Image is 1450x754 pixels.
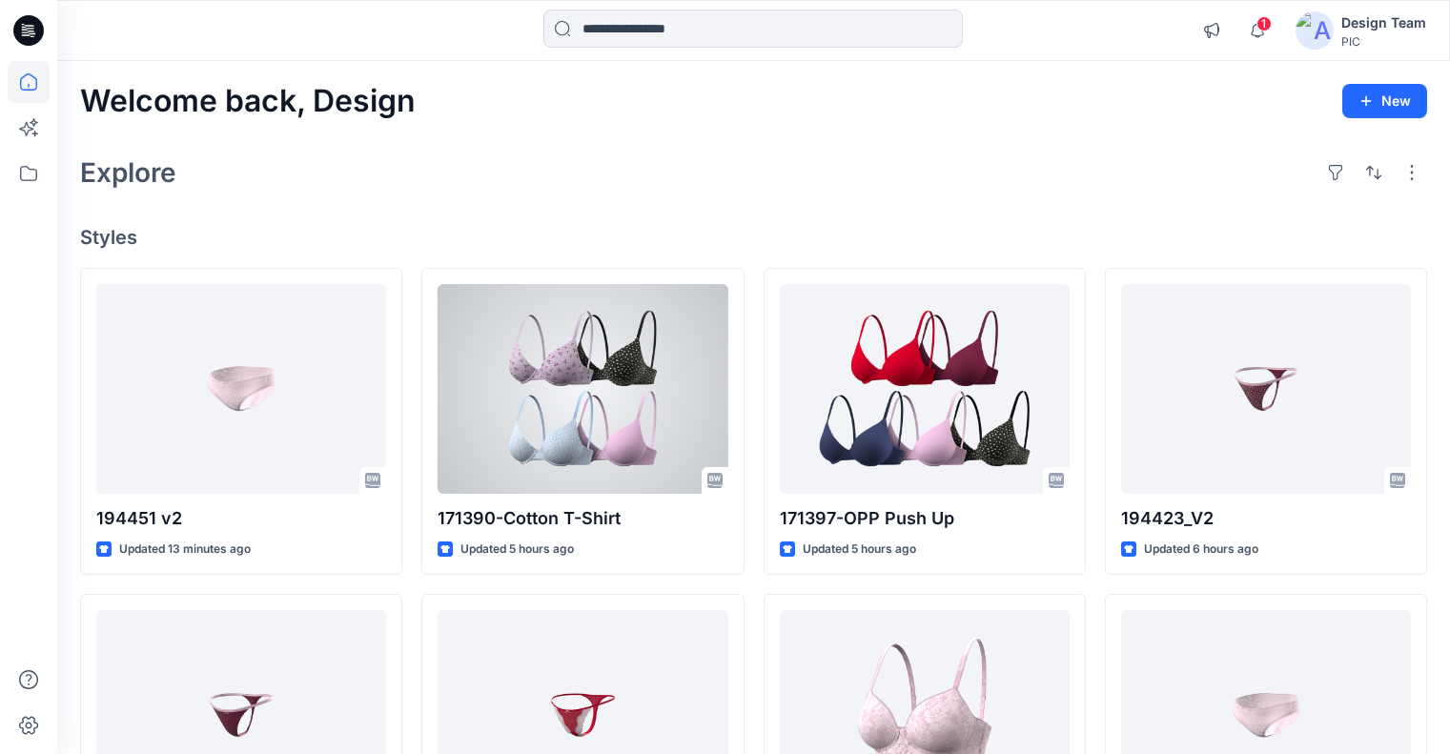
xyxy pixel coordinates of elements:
p: 171390-Cotton T-Shirt [438,505,727,532]
p: 194451 v2 [96,505,386,532]
a: 194423_V2 [1121,284,1411,494]
a: 171390-Cotton T-Shirt [438,284,727,494]
h2: Welcome back, Design [80,84,416,119]
div: PIC [1341,34,1426,49]
img: avatar [1296,11,1334,50]
span: 1 [1256,16,1272,31]
h4: Styles [80,226,1427,249]
a: 171397-OPP Push Up [780,284,1070,494]
p: Updated 13 minutes ago [119,540,251,560]
p: Updated 5 hours ago [803,540,916,560]
p: Updated 5 hours ago [460,540,574,560]
div: Design Team [1341,11,1426,34]
p: 171397-OPP Push Up [780,505,1070,532]
p: Updated 6 hours ago [1144,540,1258,560]
button: New [1342,84,1427,118]
h2: Explore [80,157,176,188]
a: 194451 v2 [96,284,386,494]
p: 194423_V2 [1121,505,1411,532]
